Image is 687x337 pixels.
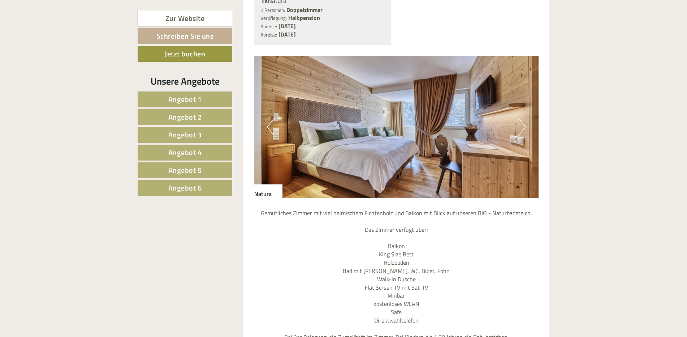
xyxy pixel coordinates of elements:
a: Jetzt buchen [138,46,232,62]
b: [DATE] [278,22,296,30]
small: 2 Personen: [260,7,285,14]
span: Angebot 4 [168,147,202,158]
b: Halbpension [288,13,320,22]
a: Schreiben Sie uns [138,28,232,44]
div: Unsere Angebote [138,74,232,88]
span: Angebot 5 [168,165,202,176]
small: Anreise: [260,23,277,30]
button: Next [518,118,526,136]
a: Zur Website [138,11,232,26]
span: Angebot 2 [168,111,202,123]
b: [DATE] [278,30,296,39]
b: Doppelzimmer [286,5,323,14]
img: image [254,56,539,198]
button: Previous [267,118,275,136]
small: Verpflegung: [260,14,287,22]
small: Abreise: [260,31,277,38]
span: Angebot 6 [168,182,202,193]
div: Natura [254,184,282,198]
span: Angebot 1 [168,94,202,105]
span: Angebot 3 [168,129,202,140]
